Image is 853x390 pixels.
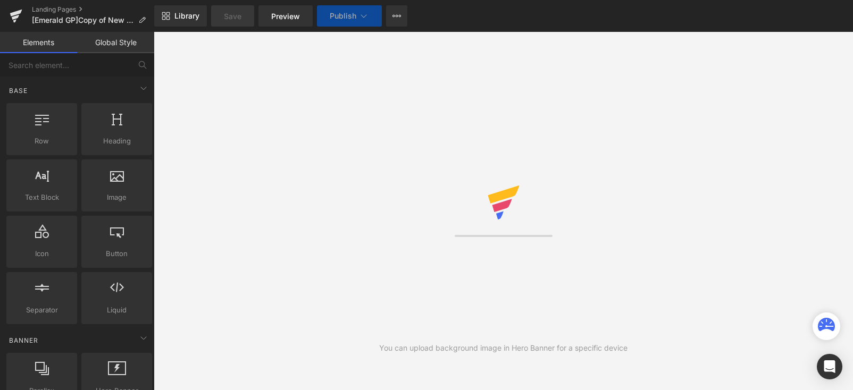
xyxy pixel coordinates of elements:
span: Separator [10,304,74,316]
span: Heading [85,135,149,147]
div: You can upload background image in Hero Banner for a specific device [379,342,628,354]
span: Icon [10,248,74,259]
span: Publish [330,12,356,20]
span: Library [174,11,199,21]
span: Liquid [85,304,149,316]
a: Preview [258,5,313,27]
span: Preview [271,11,300,22]
span: Text Block [10,192,74,203]
a: Landing Pages [32,5,154,14]
span: Image [85,192,149,203]
span: Banner [8,335,39,345]
span: Button [85,248,149,259]
span: [Emerald GP]Copy of New Menu Build [32,16,134,24]
span: Row [10,135,74,147]
a: New Library [154,5,207,27]
span: Base [8,86,29,96]
button: Publish [317,5,382,27]
div: Open Intercom Messenger [817,354,842,379]
a: Global Style [77,32,154,53]
span: Save [224,11,241,22]
button: More [386,5,407,27]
